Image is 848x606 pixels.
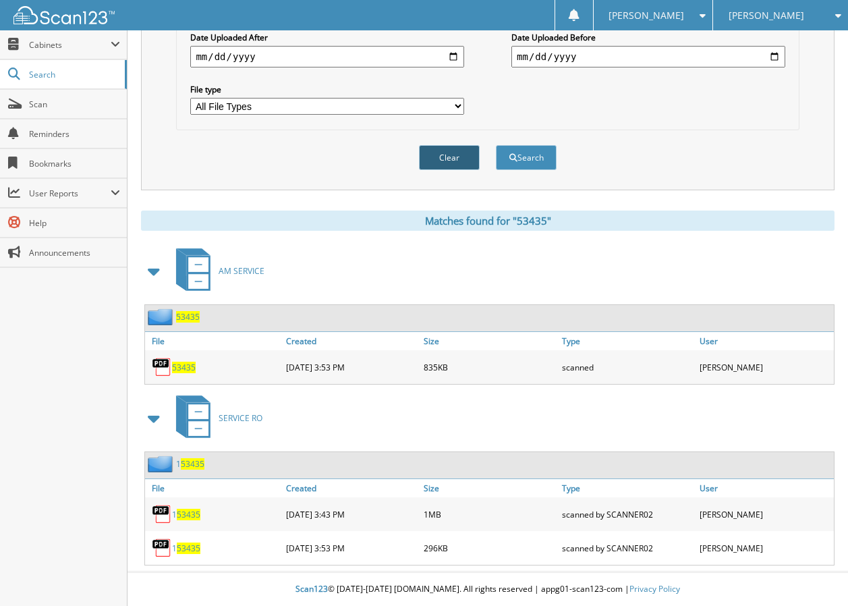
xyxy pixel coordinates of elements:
span: Cabinets [29,39,111,51]
button: Clear [419,145,480,170]
div: [PERSON_NAME] [696,534,834,561]
span: 53435 [181,458,204,470]
label: File type [190,84,464,95]
span: Announcements [29,247,120,258]
div: [DATE] 3:43 PM [283,501,420,528]
span: Search [29,69,118,80]
img: folder2.png [148,456,176,472]
a: 153435 [172,509,200,520]
div: 296KB [420,534,558,561]
span: [PERSON_NAME] [729,11,804,20]
input: start [190,46,464,67]
a: AM SERVICE [168,244,264,298]
span: [PERSON_NAME] [609,11,684,20]
div: © [DATE]-[DATE] [DOMAIN_NAME]. All rights reserved | appg01-scan123-com | [128,573,848,606]
a: 153435 [176,458,204,470]
a: SERVICE RO [168,391,262,445]
div: Matches found for "53435" [141,211,835,231]
a: Privacy Policy [629,583,680,595]
span: 53435 [177,543,200,554]
img: PDF.png [152,538,172,558]
a: 153435 [172,543,200,554]
span: 53435 [177,509,200,520]
a: Type [559,332,696,350]
button: Search [496,145,557,170]
a: 53435 [172,362,196,373]
span: Scan123 [295,583,328,595]
div: scanned by SCANNER02 [559,501,696,528]
span: Reminders [29,128,120,140]
span: Bookmarks [29,158,120,169]
a: Created [283,479,420,497]
a: Size [420,479,558,497]
input: end [511,46,785,67]
img: PDF.png [152,504,172,524]
span: SERVICE RO [219,412,262,424]
div: [PERSON_NAME] [696,354,834,381]
div: scanned by SCANNER02 [559,534,696,561]
div: 1MB [420,501,558,528]
a: Created [283,332,420,350]
div: [PERSON_NAME] [696,501,834,528]
a: User [696,479,834,497]
span: Help [29,217,120,229]
img: PDF.png [152,357,172,377]
a: 53435 [176,311,200,323]
div: [DATE] 3:53 PM [283,354,420,381]
a: File [145,332,283,350]
div: scanned [559,354,696,381]
span: AM SERVICE [219,265,264,277]
div: [DATE] 3:53 PM [283,534,420,561]
span: User Reports [29,188,111,199]
a: Type [559,479,696,497]
iframe: Chat Widget [781,541,848,606]
a: User [696,332,834,350]
span: Scan [29,99,120,110]
label: Date Uploaded Before [511,32,785,43]
label: Date Uploaded After [190,32,464,43]
a: File [145,479,283,497]
div: 835KB [420,354,558,381]
img: folder2.png [148,308,176,325]
img: scan123-logo-white.svg [13,6,115,24]
a: Size [420,332,558,350]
